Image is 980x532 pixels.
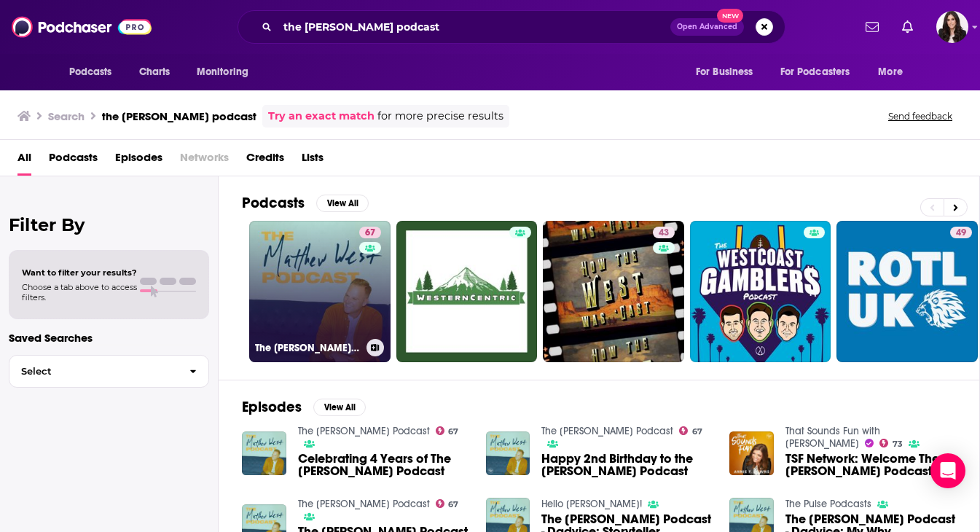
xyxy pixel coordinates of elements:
a: The Pulse Podcasts [785,498,871,510]
button: Send feedback [884,110,957,122]
span: New [717,9,743,23]
span: Open Advanced [677,23,737,31]
a: PodcastsView All [242,194,369,212]
img: Celebrating 4 Years of The Matthew West Podcast [242,431,286,476]
a: TSF Network: Welcome The Matthew West Podcast! [785,453,956,477]
span: Select [9,367,178,376]
a: Lists [302,146,324,176]
a: Credits [246,146,284,176]
p: Saved Searches [9,331,209,345]
input: Search podcasts, credits, & more... [278,15,670,39]
img: User Profile [936,11,968,43]
span: Celebrating 4 Years of The [PERSON_NAME] Podcast [298,453,469,477]
a: Happy 2nd Birthday to the Matthew West Podcast [541,453,712,477]
div: Open Intercom Messenger [930,453,965,488]
button: open menu [59,58,131,86]
a: Celebrating 4 Years of The Matthew West Podcast [298,453,469,477]
a: Show notifications dropdown [896,15,919,39]
img: TSF Network: Welcome The Matthew West Podcast! [729,431,774,476]
h2: Episodes [242,398,302,416]
span: Networks [180,146,229,176]
a: 43 [653,227,675,238]
a: 67 [679,426,702,435]
a: 67 [436,499,459,508]
h2: Podcasts [242,194,305,212]
span: TSF Network: Welcome The [PERSON_NAME] Podcast! [785,453,956,477]
button: View All [316,195,369,212]
span: Want to filter your results? [22,267,137,278]
span: 67 [448,429,458,435]
button: Select [9,355,209,388]
button: Open AdvancedNew [670,18,744,36]
span: Charts [139,62,170,82]
span: Logged in as RebeccaShapiro [936,11,968,43]
a: 73 [879,439,903,447]
span: 67 [448,501,458,508]
a: Podcasts [49,146,98,176]
span: More [878,62,903,82]
a: 67The [PERSON_NAME] Podcast [249,221,391,362]
a: 49 [950,227,972,238]
a: Episodes [115,146,162,176]
h2: Filter By [9,214,209,235]
span: 49 [956,226,966,240]
span: Monitoring [197,62,248,82]
span: For Podcasters [780,62,850,82]
button: View All [313,399,366,416]
a: 67 [359,227,381,238]
a: The Matthew West Podcast [298,498,430,510]
a: Show notifications dropdown [860,15,885,39]
h3: The [PERSON_NAME] Podcast [255,342,361,354]
a: The Matthew West Podcast [541,425,673,437]
a: 43 [543,221,684,362]
img: Podchaser - Follow, Share and Rate Podcasts [12,13,152,41]
button: open menu [187,58,267,86]
span: Choose a tab above to access filters. [22,282,137,302]
span: 67 [692,429,702,435]
a: The Matthew West Podcast [298,425,430,437]
button: open menu [868,58,921,86]
a: Charts [130,58,179,86]
h3: Search [48,109,85,123]
a: All [17,146,31,176]
button: Show profile menu [936,11,968,43]
a: EpisodesView All [242,398,366,416]
button: open menu [686,58,772,86]
span: For Business [696,62,753,82]
span: Podcasts [69,62,112,82]
a: That Sounds Fun with Annie F. Downs [785,425,880,450]
span: 73 [893,441,903,447]
a: Hello Franklin! [541,498,642,510]
img: Happy 2nd Birthday to the Matthew West Podcast [486,431,530,476]
span: Happy 2nd Birthday to the [PERSON_NAME] Podcast [541,453,712,477]
a: 49 [836,221,978,362]
button: open menu [771,58,871,86]
span: for more precise results [377,108,503,125]
div: Search podcasts, credits, & more... [238,10,785,44]
a: 67 [436,426,459,435]
span: 67 [365,226,375,240]
span: 43 [659,226,669,240]
h3: the [PERSON_NAME] podcast [102,109,256,123]
a: Try an exact match [268,108,375,125]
